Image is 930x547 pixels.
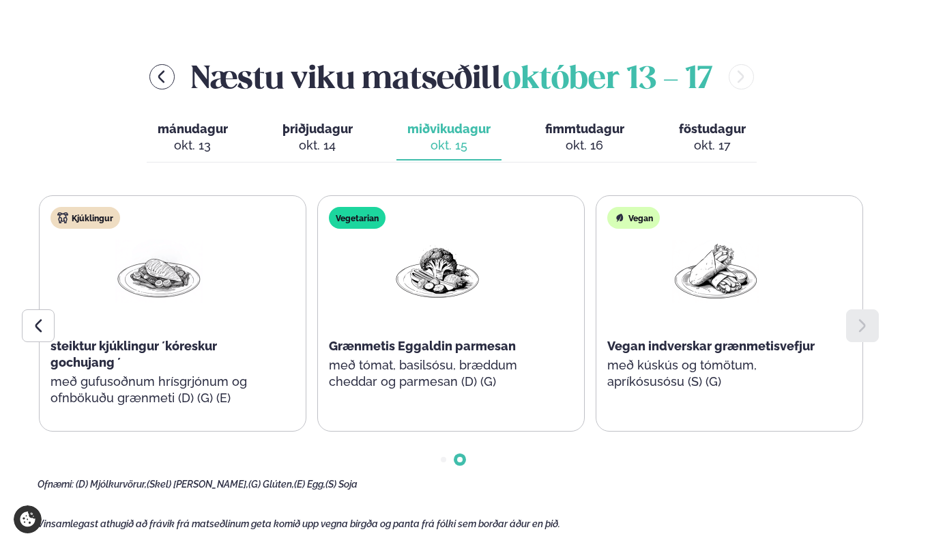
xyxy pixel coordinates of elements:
div: okt. 15 [407,137,491,154]
button: menu-btn-left [149,64,175,89]
span: Ofnæmi: [38,479,74,490]
div: Vegan [607,207,660,229]
span: (E) Egg, [294,479,325,490]
div: Kjúklingur [50,207,120,229]
div: okt. 13 [158,137,228,154]
span: Go to slide 1 [441,457,446,462]
span: föstudagur [679,122,746,136]
img: Wraps.png [672,240,759,303]
button: miðvikudagur okt. 15 [396,115,502,160]
img: Vegan.png [394,240,481,303]
button: föstudagur okt. 17 [668,115,757,160]
span: (G) Glúten, [248,479,294,490]
p: með tómat, basilsósu, bræddum cheddar og parmesan (D) (G) [329,357,546,390]
div: okt. 16 [545,137,624,154]
span: (D) Mjólkurvörur, [76,479,147,490]
span: Grænmetis Eggaldin parmesan [329,339,516,353]
div: okt. 14 [282,137,353,154]
img: chicken.svg [57,212,68,223]
span: fimmtudagur [545,122,624,136]
span: þriðjudagur [282,122,353,136]
span: Vegan indverskar grænmetisvefjur [607,339,815,353]
span: (Skel) [PERSON_NAME], [147,479,248,490]
button: fimmtudagur okt. 16 [534,115,635,160]
span: mánudagur [158,122,228,136]
span: Go to slide 2 [457,457,463,462]
img: Vegan.svg [614,212,625,223]
span: steiktur kjúklingur ´kóreskur gochujang ´ [50,339,217,369]
h2: Næstu viku matseðill [191,55,712,99]
span: október 13 - 17 [503,65,712,95]
div: okt. 17 [679,137,746,154]
a: Cookie settings [14,505,42,533]
p: með gufusoðnum hrísgrjónum og ofnbökuðu grænmeti (D) (G) (E) [50,374,267,406]
span: Vinsamlegast athugið að frávik frá matseðlinum geta komið upp vegna birgða og panta frá fólki sem... [38,518,560,529]
span: (S) Soja [325,479,358,490]
button: menu-btn-right [729,64,754,89]
button: þriðjudagur okt. 14 [272,115,364,160]
p: með kúskús og tómötum, apríkósusósu (S) (G) [607,357,824,390]
button: mánudagur okt. 13 [147,115,239,160]
div: Vegetarian [329,207,386,229]
span: miðvikudagur [407,122,491,136]
img: Chicken-breast.png [115,240,203,303]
